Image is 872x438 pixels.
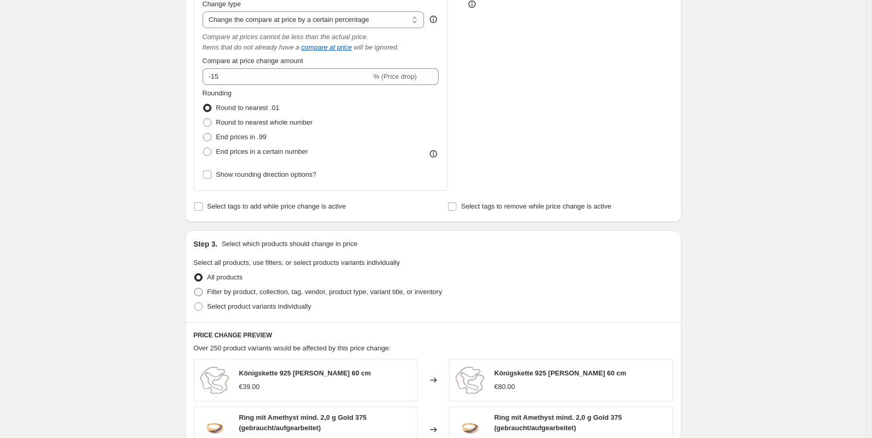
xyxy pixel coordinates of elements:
span: Select product variants individually [207,302,311,310]
span: Königskette 925 [PERSON_NAME] 60 cm [239,369,371,377]
span: Select tags to remove while price change is active [461,202,611,210]
p: Select which products should change in price [221,239,357,249]
span: Select tags to add while price change is active [207,202,346,210]
span: Rounding [203,89,232,97]
img: konigskette-925-lange-60-cm-588384_80x.jpg [199,364,231,396]
i: Compare at prices cannot be less than the actual price. [203,33,369,41]
span: Over 250 product variants would be affected by this price change: [194,344,391,352]
span: Königskette 925 [PERSON_NAME] 60 cm [494,369,627,377]
div: €80.00 [494,382,515,392]
span: Round to nearest .01 [216,104,279,112]
span: End prices in .99 [216,133,267,141]
span: All products [207,273,243,281]
h2: Step 3. [194,239,218,249]
span: Ring mit Amethyst mind. 2,0 g Gold 375 (gebraucht/aufgearbeitet) [494,413,622,432]
img: konigskette-925-lange-60-cm-588384_80x.jpg [455,364,486,396]
span: % (Price drop) [373,72,417,80]
input: -15 [203,68,371,85]
div: help [428,14,439,25]
span: Filter by product, collection, tag, vendor, product type, variant title, or inventory [207,288,442,296]
i: will be ignored. [353,43,399,51]
span: Select all products, use filters, or select products variants individually [194,259,400,266]
span: Round to nearest whole number [216,118,313,126]
h6: PRICE CHANGE PREVIEW [194,331,673,339]
button: compare at price [301,43,352,51]
span: Compare at price change amount [203,57,303,65]
span: Show rounding direction options? [216,171,316,178]
i: Items that do not already have a [203,43,300,51]
div: €39.00 [239,382,260,392]
span: Ring mit Amethyst mind. 2,0 g Gold 375 (gebraucht/aufgearbeitet) [239,413,367,432]
span: End prices in a certain number [216,148,308,155]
